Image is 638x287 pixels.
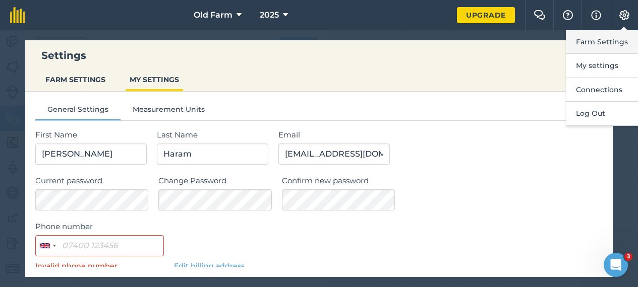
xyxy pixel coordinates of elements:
h3: Settings [25,48,613,62]
img: fieldmargin Logo [10,7,25,23]
label: Current password [35,175,148,187]
label: Confirm new password [282,175,603,187]
a: Edit billing address [174,261,245,270]
label: Change Password [158,175,271,187]
label: Email [278,129,603,141]
button: FARM SETTINGS [41,70,109,89]
button: MY SETTINGS [126,70,183,89]
button: Measurement Units [121,104,217,119]
img: Two speech bubbles overlapping with the left bubble in the forefront [534,10,546,20]
span: 3 [624,253,632,261]
button: Connections [566,78,638,102]
label: First Name [35,129,147,141]
span: Old Farm [194,9,233,21]
label: Last Name [157,129,268,141]
button: Farm Settings [566,30,638,54]
p: Invalid phone number [35,260,164,271]
a: Upgrade [457,7,515,23]
button: Log Out [566,102,638,125]
img: A question mark icon [562,10,574,20]
img: svg+xml;base64,PHN2ZyB4bWxucz0iaHR0cDovL3d3dy53My5vcmcvMjAwMC9zdmciIHdpZHRoPSIxNyIgaGVpZ2h0PSIxNy... [591,9,601,21]
label: Phone number [35,221,164,233]
iframe: Intercom live chat [604,253,628,277]
button: Selected country [36,236,59,256]
button: General Settings [35,104,121,119]
img: A cog icon [618,10,630,20]
span: 2025 [260,9,279,21]
input: 07400 123456 [35,235,164,256]
button: My settings [566,54,638,78]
